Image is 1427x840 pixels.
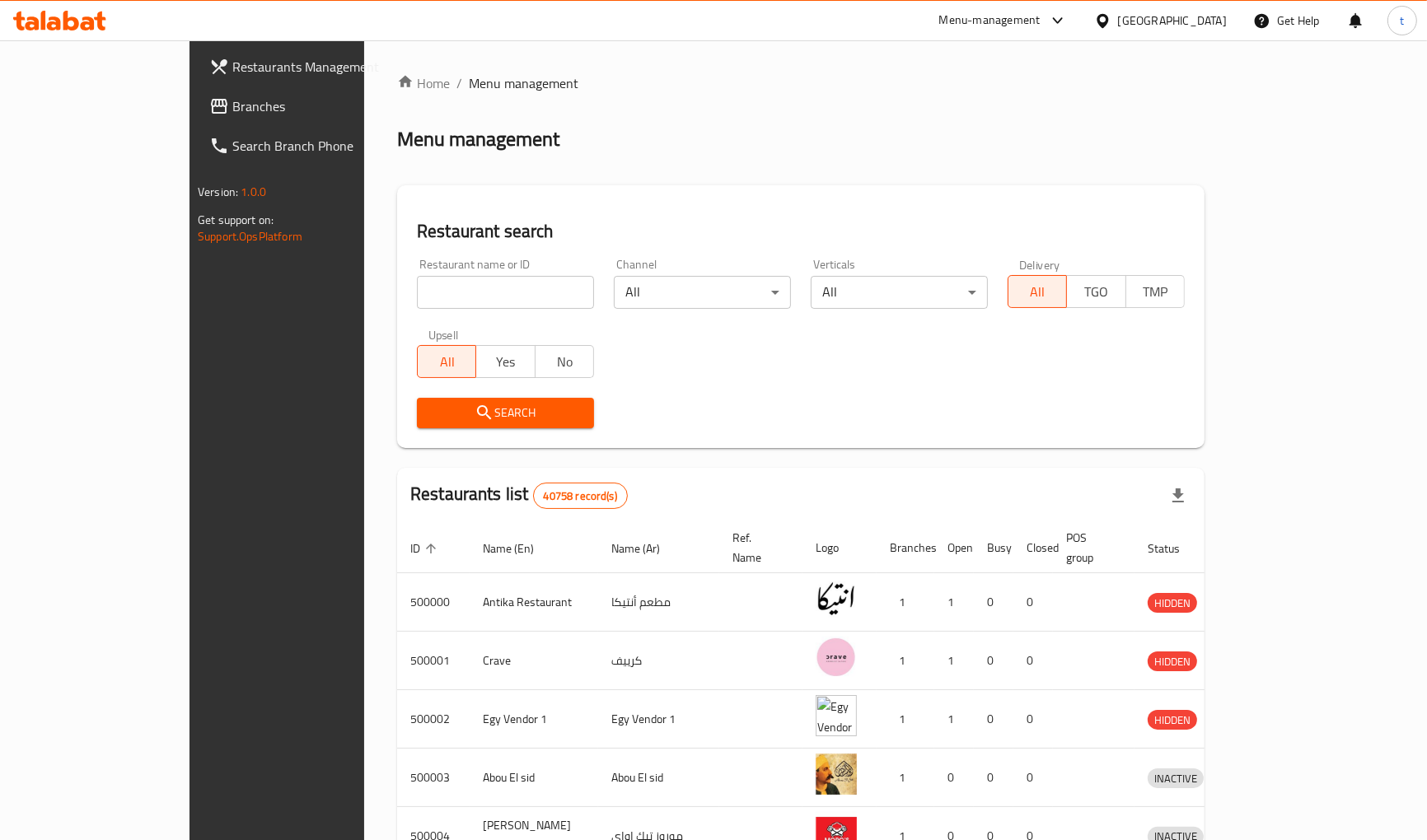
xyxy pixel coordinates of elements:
span: HIDDEN [1148,711,1197,730]
span: POS group [1066,528,1115,567]
h2: Restaurant search [417,219,1185,244]
span: HIDDEN [1148,594,1197,613]
span: Name (Ar) [611,539,681,558]
button: Search [417,398,594,428]
div: INACTIVE [1148,768,1204,788]
span: Restaurants Management [232,57,414,77]
td: 0 [974,573,1013,632]
td: 0 [974,749,1013,807]
span: t [1400,12,1404,30]
div: HIDDEN [1148,651,1197,671]
div: Menu-management [939,11,1041,30]
label: Upsell [428,329,459,340]
h2: Menu management [397,126,559,152]
span: 1.0.0 [241,181,266,203]
div: All [614,276,791,309]
span: Search Branch Phone [232,136,414,156]
button: TMP [1125,275,1185,308]
li: / [456,73,462,93]
td: 0 [974,690,1013,749]
span: Yes [483,350,528,374]
td: 1 [877,632,934,690]
td: 500001 [397,632,470,690]
th: Branches [877,523,934,573]
td: 500000 [397,573,470,632]
span: Status [1148,539,1201,558]
button: All [1008,275,1067,308]
span: ID [410,539,442,558]
img: Crave [816,637,857,678]
th: Busy [974,523,1013,573]
img: Antika Restaurant [816,578,857,619]
td: 1 [934,573,974,632]
td: مطعم أنتيكا [598,573,719,632]
div: Total records count [533,483,628,509]
a: Restaurants Management [196,47,428,86]
td: 0 [1013,749,1053,807]
td: 1 [934,690,974,749]
a: Branches [196,86,428,126]
span: No [542,350,587,374]
span: Version: [198,181,238,203]
td: كرييف [598,632,719,690]
button: Yes [475,345,535,378]
td: 500002 [397,690,470,749]
img: Abou El sid [816,754,857,795]
th: Open [934,523,974,573]
span: HIDDEN [1148,652,1197,671]
span: TGO [1074,280,1119,304]
a: Support.OpsPlatform [198,226,302,247]
td: 500003 [397,749,470,807]
span: Branches [232,96,414,116]
span: TMP [1133,280,1178,304]
span: 40758 record(s) [534,488,627,504]
td: 0 [1013,690,1053,749]
span: Menu management [469,73,578,93]
div: [GEOGRAPHIC_DATA] [1118,12,1227,30]
td: Crave [470,632,598,690]
span: Name (En) [483,539,555,558]
td: Antika Restaurant [470,573,598,632]
span: Search [430,403,581,423]
a: Search Branch Phone [196,126,428,166]
h2: Restaurants list [410,482,628,509]
div: HIDDEN [1148,710,1197,730]
div: Export file [1158,476,1198,516]
td: Egy Vendor 1 [598,690,719,749]
div: HIDDEN [1148,593,1197,613]
input: Search for restaurant name or ID.. [417,276,594,309]
td: 0 [1013,632,1053,690]
button: No [535,345,594,378]
td: 1 [877,573,934,632]
td: 0 [934,749,974,807]
img: Egy Vendor 1 [816,695,857,736]
td: 1 [934,632,974,690]
th: Logo [802,523,877,573]
td: Abou El sid [470,749,598,807]
span: Ref. Name [732,528,783,567]
td: 1 [877,690,934,749]
td: 0 [1013,573,1053,632]
span: Get support on: [198,209,274,231]
th: Closed [1013,523,1053,573]
button: TGO [1066,275,1125,308]
nav: breadcrumb [397,73,1205,93]
span: INACTIVE [1148,769,1204,788]
td: Abou El sid [598,749,719,807]
td: 1 [877,749,934,807]
button: All [417,345,476,378]
label: Delivery [1019,259,1060,270]
div: All [811,276,988,309]
span: All [424,350,470,374]
span: All [1015,280,1060,304]
td: 0 [974,632,1013,690]
td: Egy Vendor 1 [470,690,598,749]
